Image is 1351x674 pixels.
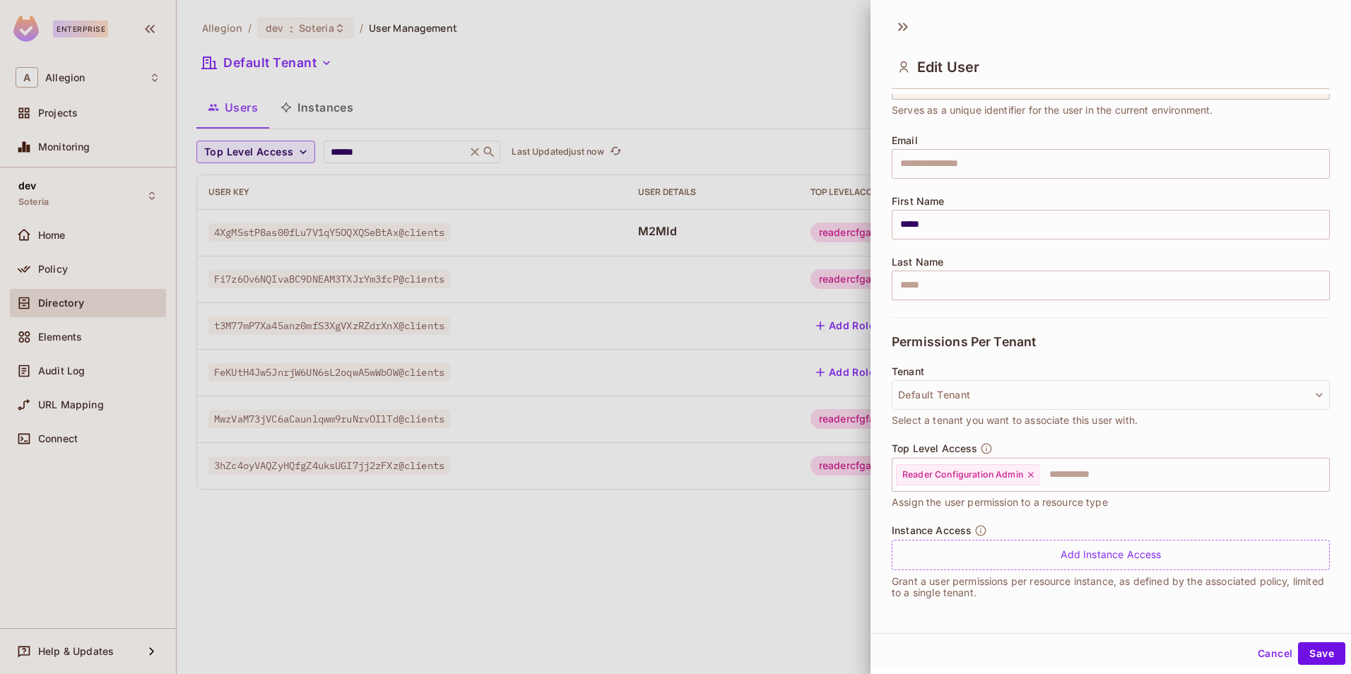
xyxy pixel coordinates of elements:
[892,495,1108,510] span: Assign the user permission to a resource type
[892,102,1213,118] span: Serves as a unique identifier for the user in the current environment.
[896,464,1039,485] div: Reader Configuration Admin
[892,135,918,146] span: Email
[1298,642,1345,665] button: Save
[892,576,1330,598] p: Grant a user permissions per resource instance, as defined by the associated policy, limited to a...
[1322,473,1325,475] button: Open
[892,335,1036,349] span: Permissions Per Tenant
[902,469,1023,480] span: Reader Configuration Admin
[892,380,1330,410] button: Default Tenant
[892,413,1138,428] span: Select a tenant you want to associate this user with.
[892,256,943,268] span: Last Name
[892,196,945,207] span: First Name
[892,366,924,377] span: Tenant
[892,443,977,454] span: Top Level Access
[1252,642,1298,665] button: Cancel
[892,540,1330,570] div: Add Instance Access
[917,59,979,76] span: Edit User
[892,525,972,536] span: Instance Access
